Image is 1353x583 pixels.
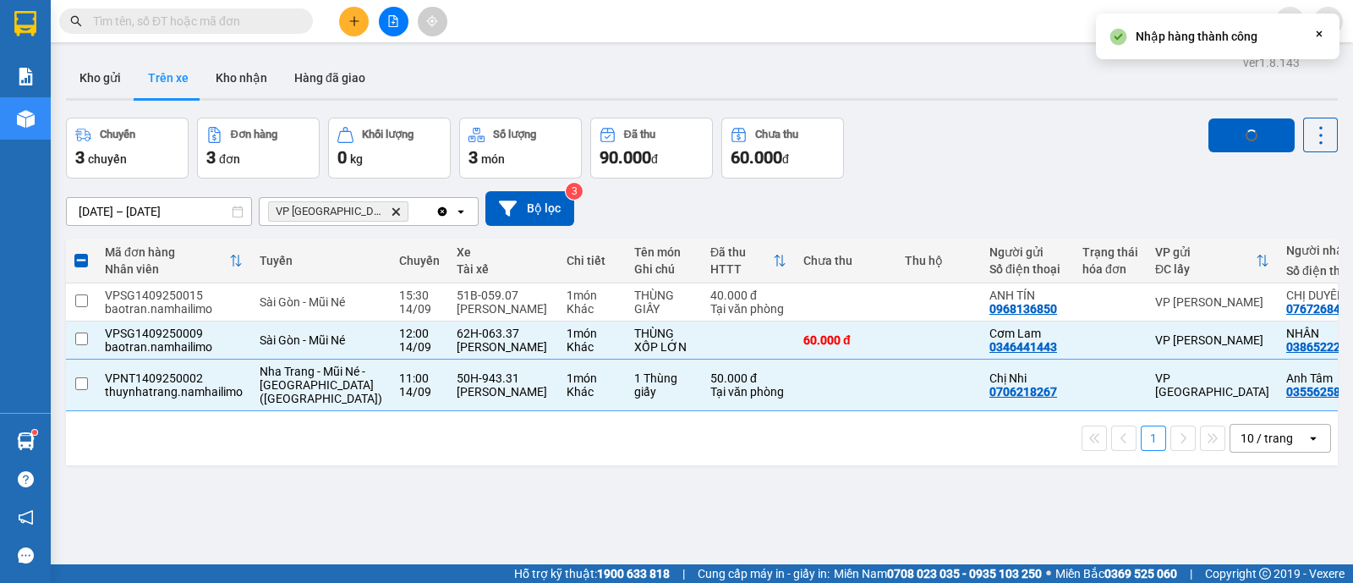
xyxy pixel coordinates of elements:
[1055,564,1177,583] span: Miền Bắc
[457,371,550,385] div: 50H-943.31
[8,8,245,72] li: Nam Hải Limousine
[1155,333,1269,347] div: VP [PERSON_NAME]
[989,245,1065,259] div: Người gửi
[66,118,189,179] button: Chuyến3chuyến
[399,254,440,267] div: Chuyến
[219,152,240,166] span: đơn
[105,245,229,259] div: Mã đơn hàng
[328,118,451,179] button: Khối lượng0kg
[634,245,693,259] div: Tên món
[435,205,449,218] svg: Clear all
[634,289,693,316] div: THÙNG GIẤY
[8,8,68,68] img: logo.jpg
[624,129,655,140] div: Đã thu
[350,152,363,166] span: kg
[567,385,617,399] div: Khác
[70,15,82,27] span: search
[710,385,786,399] div: Tại văn phòng
[567,289,617,302] div: 1 món
[1241,430,1293,447] div: 10 / trang
[281,58,379,98] button: Hàng đã giao
[17,110,35,128] img: warehouse-icon
[459,118,582,179] button: Số lượng3món
[426,15,438,27] span: aim
[202,58,281,98] button: Kho nhận
[67,198,251,225] input: Select a date range.
[457,302,550,316] div: [PERSON_NAME]
[1141,426,1166,451] button: 1
[721,118,844,179] button: Chưa thu60.000đ
[66,58,134,98] button: Kho gửi
[339,7,369,36] button: plus
[481,152,505,166] span: món
[887,567,1042,580] strong: 0708 023 035 - 0935 103 250
[391,206,401,217] svg: Delete
[399,327,440,340] div: 12:00
[134,58,202,98] button: Trên xe
[418,7,447,36] button: aim
[1125,10,1275,31] span: kimloan.namhailimo
[105,385,243,399] div: thuynhatrang.namhailimo
[1313,7,1343,36] button: caret-down
[590,118,713,179] button: Đã thu90.000đ
[597,567,670,580] strong: 1900 633 818
[399,340,440,354] div: 14/09
[634,327,693,354] div: THÙNG XỐP LỚN
[8,113,20,125] span: environment
[96,239,251,283] th: Toggle SortBy
[702,239,795,283] th: Toggle SortBy
[75,147,85,168] span: 3
[1312,27,1326,41] svg: Close
[260,254,382,267] div: Tuyến
[468,147,478,168] span: 3
[1147,239,1278,283] th: Toggle SortBy
[1082,245,1138,259] div: Trạng thái
[803,333,888,347] div: 60.000 đ
[1155,245,1256,259] div: VP gửi
[755,129,798,140] div: Chưa thu
[634,262,693,276] div: Ghi chú
[905,254,972,267] div: Thu hộ
[100,129,135,140] div: Chuyến
[651,152,658,166] span: đ
[1259,568,1271,580] span: copyright
[105,289,243,302] div: VPSG1409250015
[88,152,127,166] span: chuyến
[782,152,789,166] span: đ
[412,203,414,220] input: Selected VP chợ Mũi Né.
[989,340,1057,354] div: 0346441443
[634,371,693,399] div: 1 Thùng giấy
[18,471,34,487] span: question-circle
[32,430,37,435] sup: 1
[710,371,786,385] div: 50.000 đ
[567,302,617,316] div: Khác
[710,289,786,302] div: 40.000 đ
[834,564,1042,583] span: Miền Nam
[485,191,574,226] button: Bộ lọc
[105,340,243,354] div: baotran.namhailimo
[457,340,550,354] div: [PERSON_NAME]
[566,183,583,200] sup: 3
[18,547,34,564] span: message
[457,262,550,276] div: Tài xế
[1136,27,1257,46] div: Nhập hàng thành công
[1155,262,1256,276] div: ĐC lấy
[493,129,536,140] div: Số lượng
[989,371,1065,385] div: Chị Nhi
[454,205,468,218] svg: open
[14,11,36,36] img: logo-vxr
[231,129,277,140] div: Đơn hàng
[17,68,35,85] img: solution-icon
[989,262,1065,276] div: Số điện thoại
[989,385,1057,399] div: 0706218267
[276,205,384,218] span: VP chợ Mũi Né
[600,147,651,168] span: 90.000
[1306,432,1320,445] svg: open
[989,289,1065,302] div: ANH TÍN
[567,340,617,354] div: Khác
[18,509,34,525] span: notification
[105,371,243,385] div: VPNT1409250002
[457,385,550,399] div: [PERSON_NAME]
[710,262,773,276] div: HTTT
[105,327,243,340] div: VPSG1409250009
